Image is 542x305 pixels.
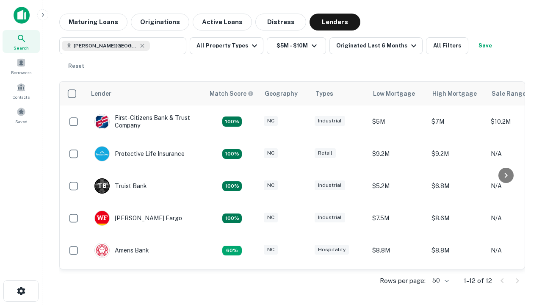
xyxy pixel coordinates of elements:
iframe: Chat Widget [500,210,542,251]
div: Truist Bank [94,178,147,194]
div: NC [264,180,278,190]
th: Types [310,82,368,105]
th: Low Mortgage [368,82,427,105]
img: picture [95,147,109,161]
button: Maturing Loans [59,14,127,30]
td: $9.2M [368,266,427,299]
div: 50 [429,274,450,287]
td: $6.8M [427,170,487,202]
button: Originated Last 6 Months [329,37,423,54]
div: NC [264,116,278,126]
div: Types [315,89,333,99]
div: Capitalize uses an advanced AI algorithm to match your search with the best lender. The match sco... [210,89,254,98]
button: $5M - $10M [267,37,326,54]
a: Saved [3,104,40,127]
div: NC [264,245,278,255]
div: Industrial [315,180,345,190]
div: Ameris Bank [94,243,149,258]
button: All Property Types [190,37,263,54]
div: Matching Properties: 2, hasApolloMatch: undefined [222,116,242,127]
a: Borrowers [3,55,40,78]
button: All Filters [426,37,468,54]
div: Industrial [315,116,345,126]
div: Sale Range [492,89,526,99]
span: Saved [15,118,28,125]
div: Matching Properties: 3, hasApolloMatch: undefined [222,181,242,191]
a: Search [3,30,40,53]
td: $9.2M [427,266,487,299]
button: Distress [255,14,306,30]
td: $7M [427,105,487,138]
img: picture [95,243,109,258]
td: $9.2M [427,138,487,170]
span: [PERSON_NAME][GEOGRAPHIC_DATA], [GEOGRAPHIC_DATA] [74,42,137,50]
div: Matching Properties: 2, hasApolloMatch: undefined [222,213,242,224]
th: Lender [86,82,205,105]
div: Lender [91,89,111,99]
button: Originations [131,14,189,30]
p: Rows per page: [380,276,426,286]
div: Originated Last 6 Months [336,41,419,51]
div: Matching Properties: 1, hasApolloMatch: undefined [222,246,242,256]
div: Retail [315,148,336,158]
td: $7.5M [368,202,427,234]
td: $5.2M [368,170,427,202]
th: High Mortgage [427,82,487,105]
button: Active Loans [193,14,252,30]
button: Lenders [310,14,360,30]
td: $9.2M [368,138,427,170]
p: T B [98,182,106,191]
a: Contacts [3,79,40,102]
td: $5M [368,105,427,138]
span: Borrowers [11,69,31,76]
img: picture [95,114,109,129]
div: Hospitality [315,245,349,255]
span: Search [14,44,29,51]
div: Geography [265,89,298,99]
div: Low Mortgage [373,89,415,99]
div: Industrial [315,213,345,222]
th: Capitalize uses an advanced AI algorithm to match your search with the best lender. The match sco... [205,82,260,105]
div: Protective Life Insurance [94,146,185,161]
span: Contacts [13,94,30,100]
div: First-citizens Bank & Trust Company [94,114,196,129]
button: Reset [63,58,90,75]
td: $8.6M [427,202,487,234]
div: NC [264,213,278,222]
button: Save your search to get updates of matches that match your search criteria. [472,37,499,54]
img: capitalize-icon.png [14,7,30,24]
div: [PERSON_NAME] Fargo [94,211,182,226]
div: High Mortgage [432,89,477,99]
div: NC [264,148,278,158]
img: picture [95,211,109,225]
td: $8.8M [368,234,427,266]
h6: Match Score [210,89,252,98]
p: 1–12 of 12 [464,276,492,286]
div: Matching Properties: 2, hasApolloMatch: undefined [222,149,242,159]
th: Geography [260,82,310,105]
td: $8.8M [427,234,487,266]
